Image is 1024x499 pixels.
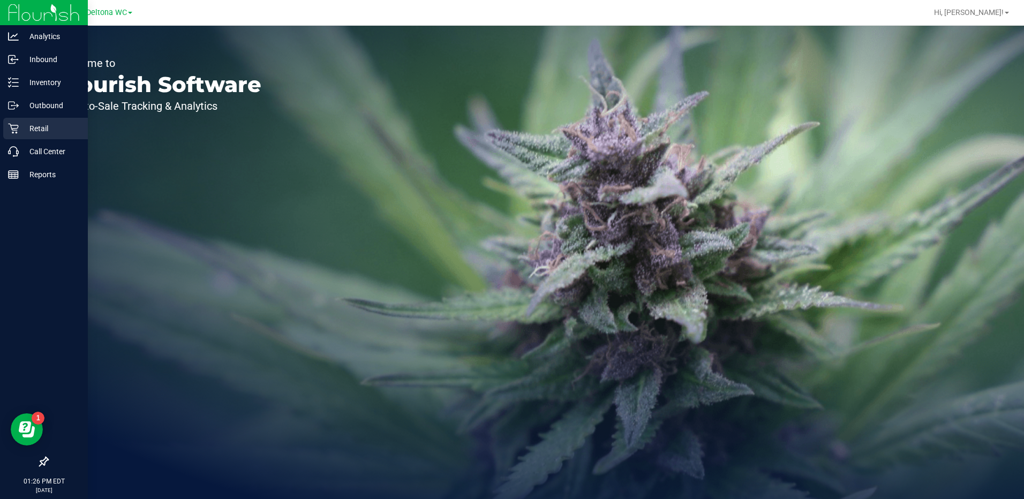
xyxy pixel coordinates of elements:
[19,30,83,43] p: Analytics
[8,77,19,88] inline-svg: Inventory
[8,54,19,65] inline-svg: Inbound
[934,8,1004,17] span: Hi, [PERSON_NAME]!
[11,413,43,445] iframe: Resource center
[58,101,261,111] p: Seed-to-Sale Tracking & Analytics
[8,146,19,157] inline-svg: Call Center
[19,99,83,112] p: Outbound
[32,412,44,425] iframe: Resource center unread badge
[8,123,19,134] inline-svg: Retail
[19,76,83,89] p: Inventory
[8,169,19,180] inline-svg: Reports
[58,58,261,69] p: Welcome to
[8,31,19,42] inline-svg: Analytics
[86,8,127,17] span: Deltona WC
[5,477,83,486] p: 01:26 PM EDT
[19,122,83,135] p: Retail
[19,168,83,181] p: Reports
[8,100,19,111] inline-svg: Outbound
[19,53,83,66] p: Inbound
[5,486,83,494] p: [DATE]
[58,74,261,95] p: Flourish Software
[19,145,83,158] p: Call Center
